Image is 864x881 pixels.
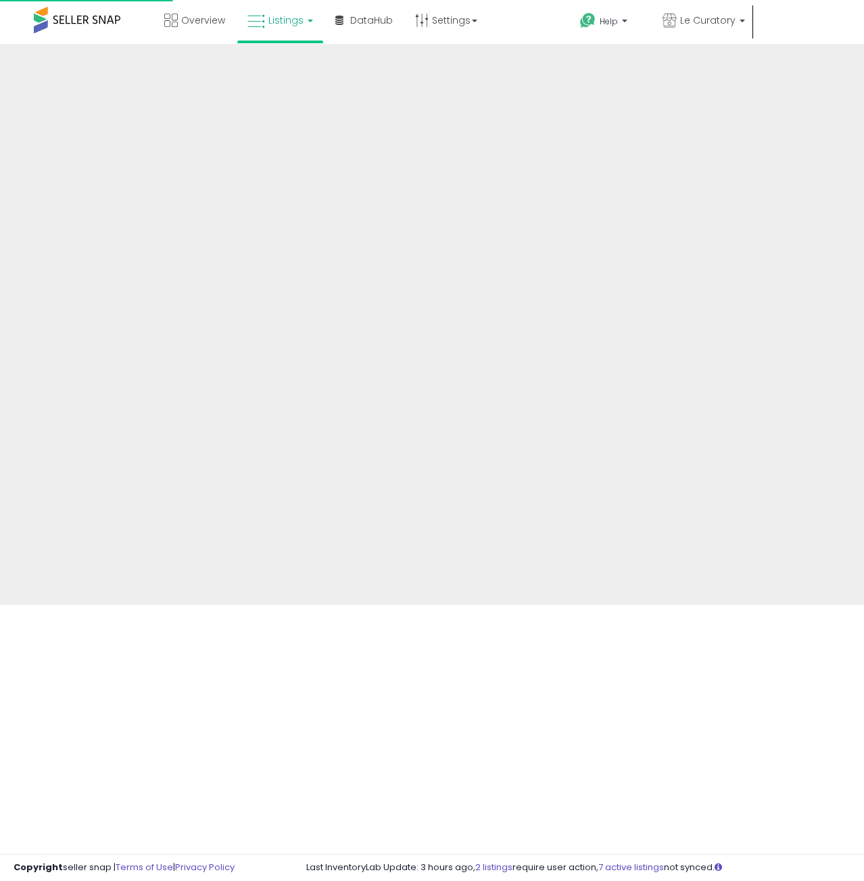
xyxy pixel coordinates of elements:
span: Le Curatory [680,14,736,27]
a: Help [569,2,650,44]
span: Listings [268,14,304,27]
span: Overview [181,14,225,27]
span: Help [600,16,618,27]
i: Get Help [579,12,596,29]
span: DataHub [350,14,393,27]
